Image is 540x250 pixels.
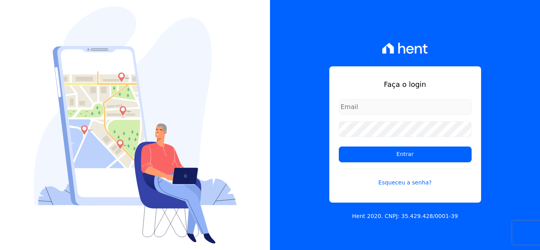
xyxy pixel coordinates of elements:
input: Entrar [339,147,472,162]
a: Esqueceu a senha? [339,169,472,187]
input: Email [339,99,472,115]
img: Login [34,6,237,244]
p: Hent 2020. CNPJ: 35.429.428/0001-39 [352,212,458,220]
h1: Faça o login [339,79,472,90]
